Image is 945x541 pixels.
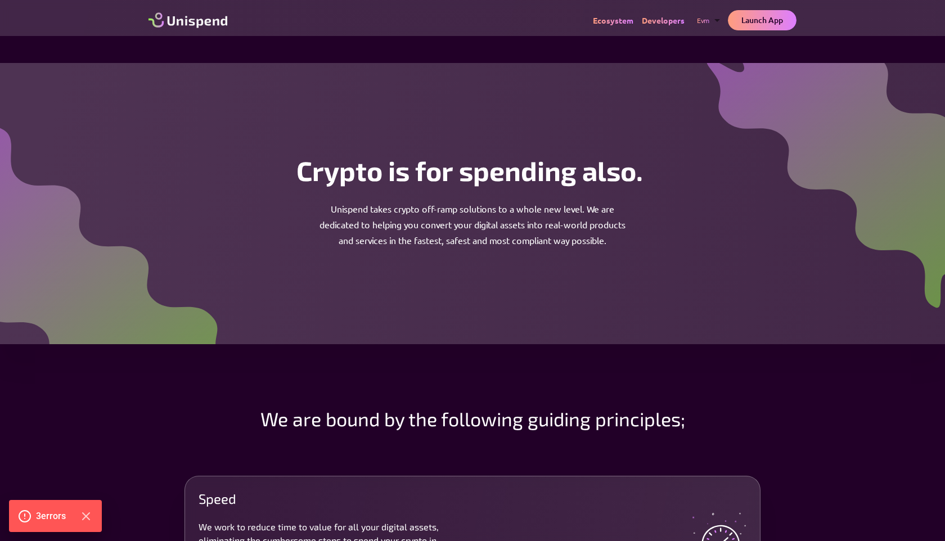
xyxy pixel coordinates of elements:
span: f [415,155,426,186]
div: evm [694,13,728,28]
span: Developers [642,15,685,25]
span: r [442,155,453,186]
span: o [620,155,636,186]
span: t [355,155,367,186]
span: i [537,155,544,186]
span: s [395,155,409,186]
span: d [521,155,537,186]
span: We are bound by the following guiding principles; [260,407,685,430]
span: s [459,155,473,186]
span: r [312,155,324,186]
span: i [388,155,395,186]
span: . [636,155,643,186]
span: n [544,155,561,186]
span: o [367,155,382,186]
span: a [582,155,597,186]
span: n [505,155,521,186]
span: l [597,155,606,186]
p: Speed [199,490,236,508]
span: s [606,155,620,186]
span: g [561,155,577,186]
span: p [339,155,355,186]
button: Launch App [728,10,796,31]
span: y [324,155,339,186]
span: e [489,155,505,186]
span: C [296,155,312,186]
span: Ecosystem [593,15,633,25]
span: p [473,155,489,186]
span: o [426,155,442,186]
span: evm [697,16,710,25]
